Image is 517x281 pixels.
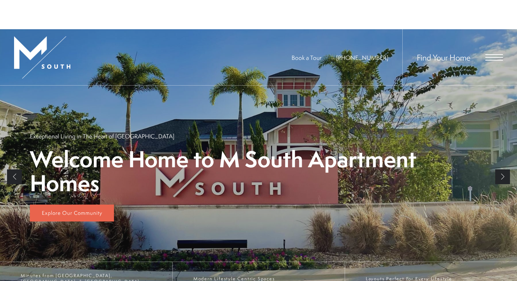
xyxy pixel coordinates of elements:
[30,132,174,140] p: Exceptional Living in The Heart of [GEOGRAPHIC_DATA]
[292,54,321,62] a: Book a Tour
[7,169,22,184] a: Previous
[495,169,510,184] a: Next
[336,54,388,62] span: [PHONE_NUMBER]
[336,54,388,62] a: Call Us at 813-570-8014
[485,54,503,61] button: Open Menu
[42,209,102,217] span: Explore Our Community
[417,52,471,63] a: Find Your Home
[30,147,487,195] p: Welcome Home to M South Apartment Homes
[14,36,70,79] img: MSouth
[30,205,114,221] a: Explore Our Community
